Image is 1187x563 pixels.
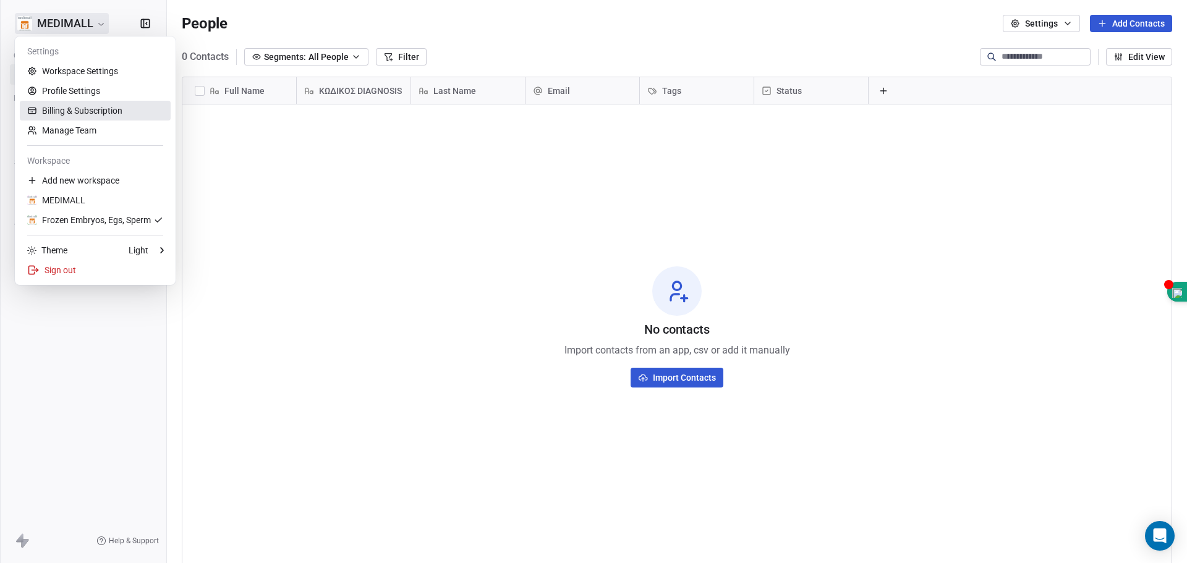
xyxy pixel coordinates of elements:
[20,41,171,61] div: Settings
[20,101,171,121] a: Billing & Subscription
[20,61,171,81] a: Workspace Settings
[27,244,67,256] div: Theme
[20,260,171,280] div: Sign out
[20,151,171,171] div: Workspace
[27,195,37,205] img: Medimall%20logo%20(2).1.jpg
[20,121,171,140] a: Manage Team
[27,214,151,226] div: Frozen Embryos, Egs, Sperm
[20,171,171,190] div: Add new workspace
[27,215,37,225] img: Medimall%20logo%20(2).1.jpg
[27,194,85,206] div: MEDIMALL
[129,244,148,256] div: Light
[20,81,171,101] a: Profile Settings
